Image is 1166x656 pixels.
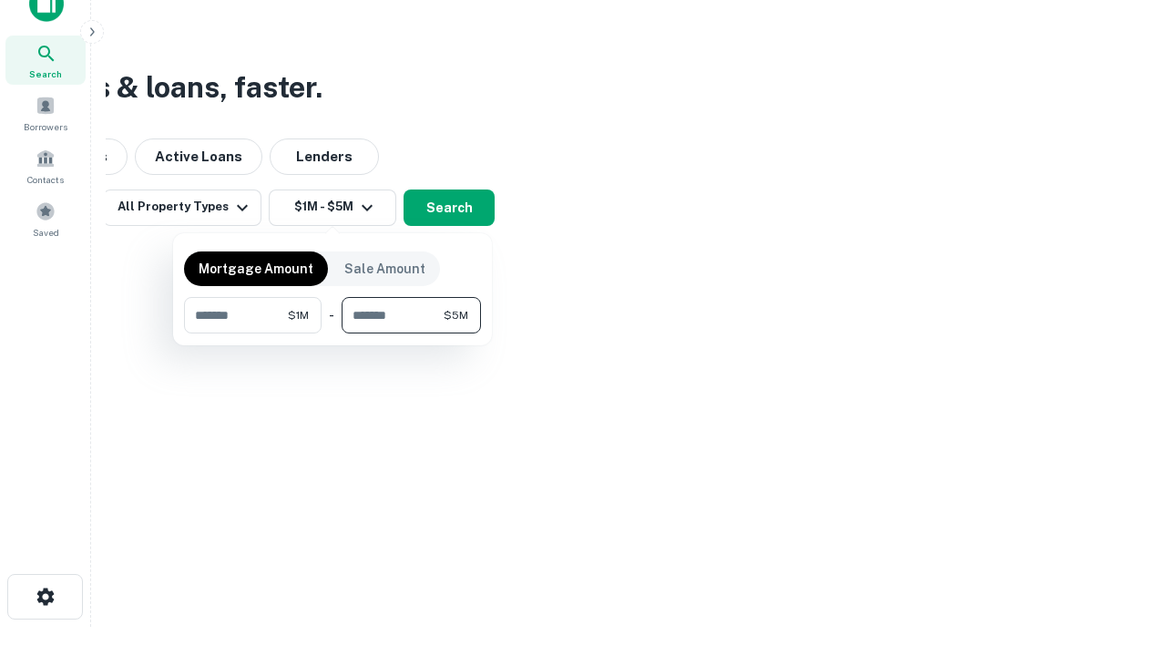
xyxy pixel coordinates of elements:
[444,307,468,323] span: $5M
[288,307,309,323] span: $1M
[199,259,313,279] p: Mortgage Amount
[1075,510,1166,598] iframe: Chat Widget
[329,297,334,333] div: -
[344,259,425,279] p: Sale Amount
